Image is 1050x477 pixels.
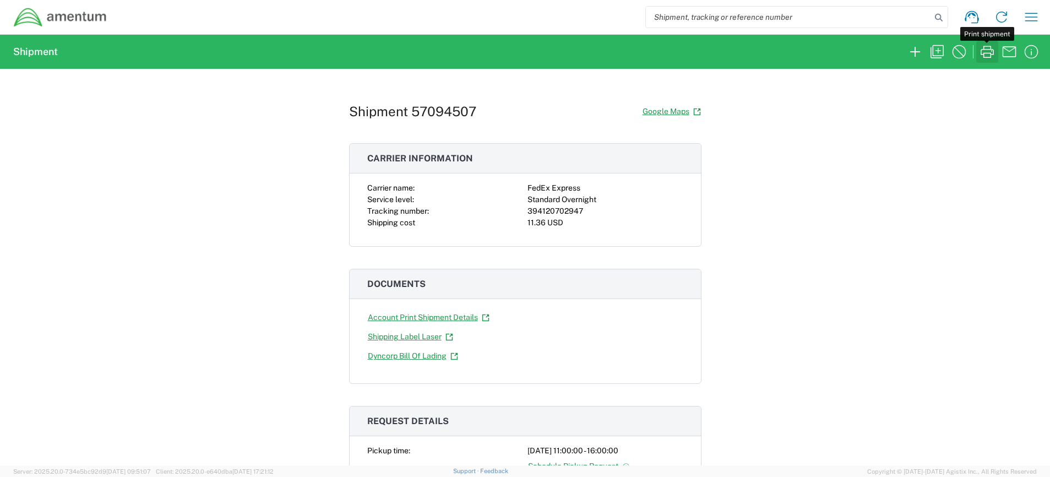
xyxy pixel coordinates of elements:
span: Client: 2025.20.0-e640dba [156,468,274,475]
a: Account Print Shipment Details [367,308,490,327]
img: dyncorp [13,7,107,28]
a: Feedback [480,468,508,474]
span: [DATE] 17:21:12 [232,468,274,475]
a: Schedule Pickup Request [527,457,630,476]
span: Carrier information [367,153,473,164]
a: Google Maps [642,102,701,121]
a: Dyncorp Bill Of Lading [367,346,459,366]
span: Documents [367,279,426,289]
div: 11.36 USD [527,217,683,229]
div: Standard Overnight [527,194,683,205]
span: [DATE] 09:51:07 [106,468,151,475]
span: Pickup time: [367,446,410,455]
div: FedEx Express [527,182,683,194]
a: Support [453,468,481,474]
span: Copyright © [DATE]-[DATE] Agistix Inc., All Rights Reserved [867,467,1037,476]
span: Shipping cost [367,218,415,227]
a: Shipping Label Laser [367,327,454,346]
span: Tracking number: [367,207,429,215]
div: 394120702947 [527,205,683,217]
span: Request details [367,416,449,426]
input: Shipment, tracking or reference number [646,7,931,28]
span: Carrier name: [367,183,415,192]
span: Server: 2025.20.0-734e5bc92d9 [13,468,151,475]
h1: Shipment 57094507 [349,104,476,120]
span: Service level: [367,195,414,204]
h2: Shipment [13,45,58,58]
div: [DATE] 11:00:00 - 16:00:00 [527,445,683,457]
